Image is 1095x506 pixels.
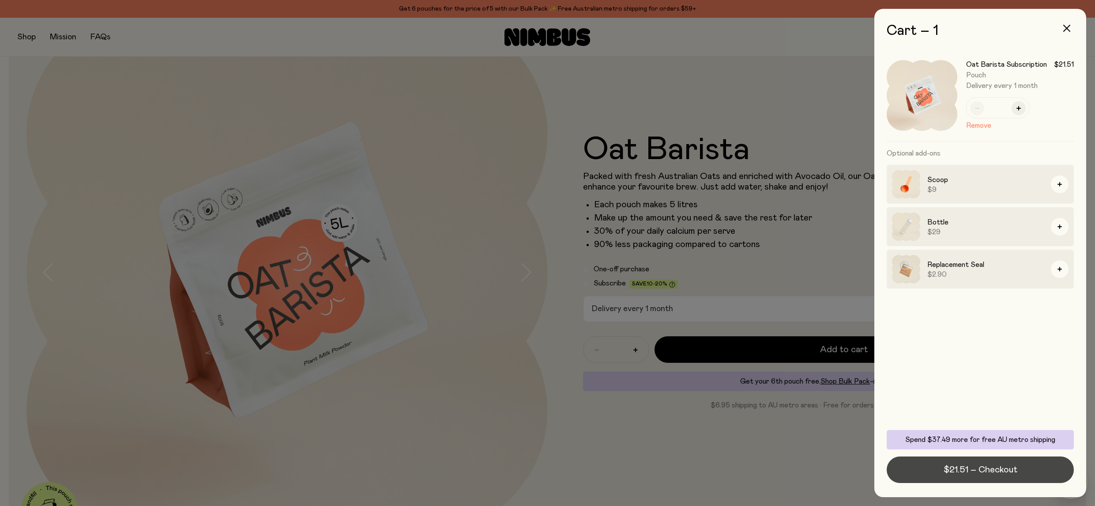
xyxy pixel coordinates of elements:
button: Remove [966,120,991,131]
h3: Bottle [927,217,1044,228]
p: Spend $37.49 more for free AU metro shipping [892,435,1069,444]
span: $29 [927,228,1044,236]
h3: Replacement Seal [927,259,1044,270]
span: Delivery every 1 month [966,81,1074,90]
button: $21.51 – Checkout [887,457,1074,483]
span: $9 [927,185,1044,194]
h2: Cart – 1 [887,23,1074,39]
h3: Oat Barista Subscription [966,60,1047,69]
span: $21.51 – Checkout [944,464,1017,476]
h3: Scoop [927,175,1044,185]
span: $21.51 [1054,60,1074,69]
span: Pouch [966,72,986,79]
h3: Optional add-ons [887,142,1074,165]
span: $2.90 [927,270,1044,279]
